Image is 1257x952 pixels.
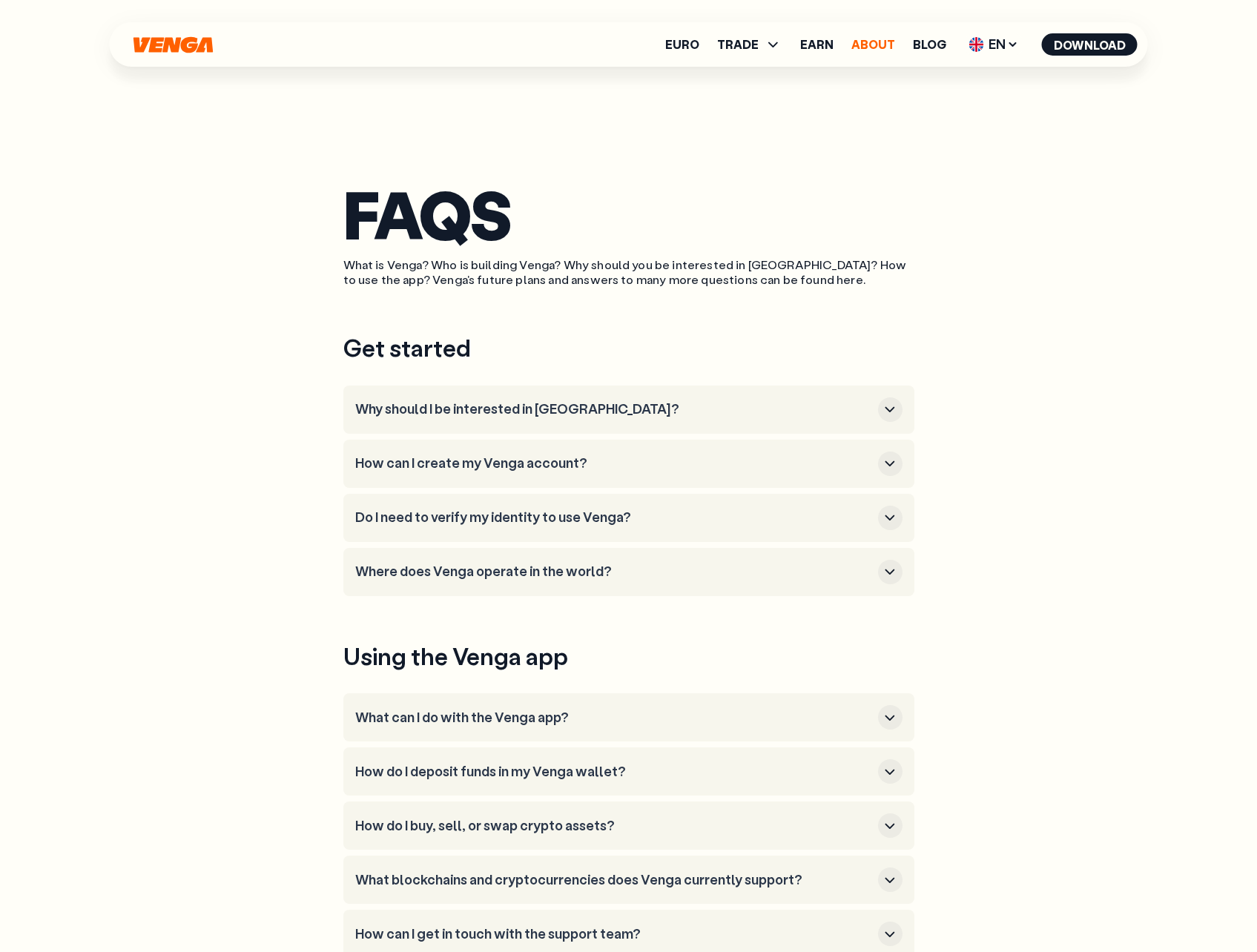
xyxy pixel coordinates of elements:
[343,641,914,672] h3: Using the Venga app
[717,36,782,53] span: TRADE
[355,506,903,530] button: Do I need to verify my identity to use Venga?
[355,759,903,784] button: How do I deposit funds in my Venga wallet?
[355,926,872,942] h3: How can I get in touch with the support team?
[355,452,903,476] button: How can I create my Venga account?
[343,257,914,288] p: What is Venga? Who is building Venga? Why should you be interested in [GEOGRAPHIC_DATA]? How to u...
[1042,33,1138,56] button: Download
[132,36,215,53] svg: Home
[355,818,872,834] h3: How do I buy, sell, or swap crypto assets?
[964,33,1024,56] span: EN
[355,867,903,892] button: What blockchains and cryptocurrencies does Venga currently support?
[343,185,914,242] h1: FAQS
[355,563,872,580] h3: Where does Venga operate in the world?
[355,401,872,417] h3: Why should I be interested in [GEOGRAPHIC_DATA]?
[800,39,834,50] a: Earn
[355,705,903,730] button: What can I do with the Venga app?
[355,509,872,526] h3: Do I need to verify my identity to use Venga?
[969,37,984,52] img: flag-uk
[355,710,872,726] h3: What can I do with the Venga app?
[355,455,872,472] h3: How can I create my Venga account?
[355,560,903,584] button: Where does Venga operate in the world?
[913,39,946,50] a: Blog
[355,764,872,780] h3: How do I deposit funds in my Venga wallet?
[355,922,903,946] button: How can I get in touch with the support team?
[343,332,914,363] h3: Get started
[355,872,872,888] h3: What blockchains and cryptocurrencies does Venga currently support?
[355,813,903,838] button: How do I buy, sell, or swap crypto assets?
[717,39,759,50] span: TRADE
[851,39,895,50] a: About
[665,39,699,50] a: Euro
[355,397,903,422] button: Why should I be interested in [GEOGRAPHIC_DATA]?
